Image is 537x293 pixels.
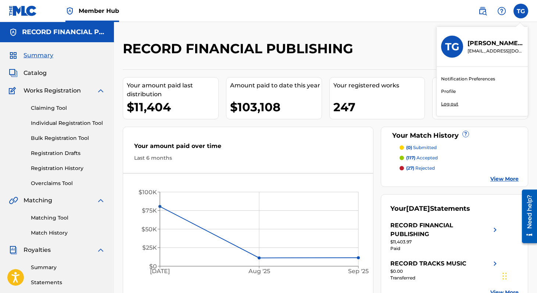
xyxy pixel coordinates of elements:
[31,279,105,286] a: Statements
[516,187,537,246] iframe: Resource Center
[441,88,456,95] a: Profile
[513,4,528,18] div: User Menu
[390,239,500,245] div: $11,403.97
[390,259,500,281] a: RECORD TRACKS MUSICright chevron icon$0.00Transferred
[134,154,362,162] div: Last 6 months
[9,51,53,60] a: SummarySummary
[494,4,509,18] div: Help
[468,48,523,54] p: tgarrett24@gmail.com
[400,144,519,151] a: (0) submitted
[96,196,105,205] img: expand
[406,155,415,160] span: (117)
[31,134,105,142] a: Bulk Registration Tool
[390,221,500,252] a: RECORD FINANCIAL PUBLISHINGright chevron icon$11,403.97Paid
[517,7,525,16] span: TG
[406,165,435,171] p: rejected
[22,28,105,36] h5: RECORD FINANCIAL PUBLISHING
[142,207,157,214] tspan: $75K
[390,221,491,239] div: RECORD FINANCIAL PUBLISHING
[24,196,52,205] span: Matching
[441,101,458,107] p: Log out
[9,28,18,37] img: Accounts
[230,99,322,115] div: $103,108
[31,164,105,172] a: Registration History
[31,119,105,127] a: Individual Registration Tool
[9,246,18,254] img: Royalties
[31,149,105,157] a: Registration Drafts
[390,268,500,275] div: $0.00
[475,4,490,18] a: Public Search
[150,268,170,275] tspan: [DATE]
[31,214,105,222] a: Matching Tool
[400,165,519,171] a: (27) rejected
[348,268,369,275] tspan: Sep '25
[406,205,430,213] span: [DATE]
[248,268,270,275] tspan: Aug '25
[24,69,47,77] span: Catalog
[390,245,500,252] div: Paid
[24,51,53,60] span: Summary
[445,40,459,53] h3: TG
[123,40,357,57] h2: RECORD FINANCIAL PUBLISHING
[31,264,105,271] a: Summary
[333,99,425,115] div: 247
[500,258,537,293] iframe: Chat Widget
[127,81,218,99] div: Your amount paid last distribution
[24,246,51,254] span: Royalties
[490,175,519,183] a: View More
[502,265,507,287] div: Drag
[230,81,322,90] div: Amount paid to date this year
[390,131,519,141] div: Your Match History
[31,180,105,187] a: Overclaims Tool
[390,259,466,268] div: RECORD TRACKS MUSIC
[333,81,425,90] div: Your registered works
[134,142,362,154] div: Your amount paid over time
[24,86,81,95] span: Works Registration
[9,86,18,95] img: Works Registration
[9,51,18,60] img: Summary
[390,204,470,214] div: Your Statements
[441,76,495,82] a: Notification Preferences
[491,259,500,268] img: right chevron icon
[139,189,157,196] tspan: $100K
[497,7,506,15] img: help
[149,263,157,270] tspan: $0
[142,226,157,233] tspan: $50K
[400,155,519,161] a: (117) accepted
[478,7,487,15] img: search
[31,104,105,112] a: Claiming Tool
[79,7,119,15] span: Member Hub
[406,165,414,171] span: (27)
[463,131,469,137] span: ?
[96,86,105,95] img: expand
[127,99,218,115] div: $11,404
[406,144,437,151] p: submitted
[406,155,438,161] p: accepted
[390,275,500,281] div: Transferred
[96,246,105,254] img: expand
[65,7,74,15] img: Top Rightsholder
[31,229,105,237] a: Match History
[406,145,412,150] span: (0)
[468,39,523,48] p: Travis Garrett
[142,244,157,251] tspan: $25K
[9,69,47,77] a: CatalogCatalog
[491,221,500,239] img: right chevron icon
[9,69,18,77] img: Catalog
[9,6,37,16] img: MLC Logo
[9,196,18,205] img: Matching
